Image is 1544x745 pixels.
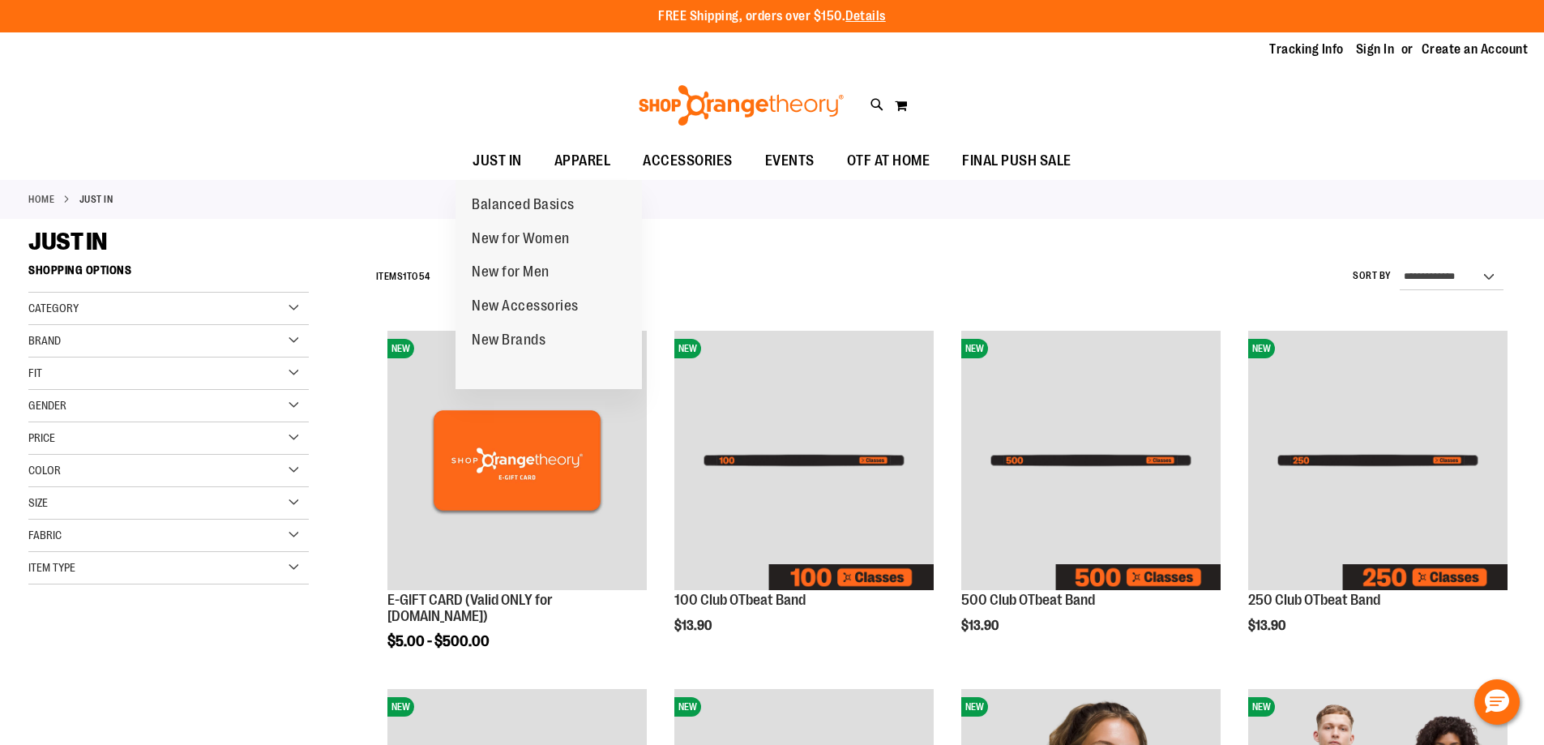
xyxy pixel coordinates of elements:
a: 500 Club OTbeat Band [961,592,1095,608]
span: Color [28,464,61,477]
a: Image of 250 Club OTbeat BandNEW [1248,331,1508,593]
a: Balanced Basics [456,188,591,222]
p: FREE Shipping, orders over $150. [658,7,886,26]
span: FINAL PUSH SALE [962,143,1071,179]
span: 54 [419,271,430,282]
div: product [379,323,655,690]
a: Image of 500 Club OTbeat BandNEW [961,331,1221,593]
img: Shop Orangetheory [636,85,846,126]
button: Hello, have a question? Let’s chat. [1474,679,1520,725]
a: New for Women [456,222,586,256]
a: 250 Club OTbeat Band [1248,592,1380,608]
span: JUST IN [28,228,107,255]
img: E-GIFT CARD (Valid ONLY for ShopOrangetheory.com) [387,331,647,590]
span: Price [28,431,55,444]
ul: JUST IN [456,180,642,390]
a: Image of 100 Club OTbeat BandNEW [674,331,934,593]
strong: JUST IN [79,192,113,207]
span: OTF AT HOME [847,143,930,179]
span: NEW [1248,339,1275,358]
a: Create an Account [1422,41,1529,58]
span: $13.90 [961,619,1001,633]
span: Item Type [28,561,75,574]
span: NEW [1248,697,1275,717]
span: Size [28,496,48,509]
span: Fabric [28,529,62,542]
a: Tracking Info [1269,41,1344,58]
span: NEW [387,697,414,717]
span: Gender [28,399,66,412]
a: EVENTS [749,143,831,180]
span: NEW [961,339,988,358]
img: Image of 250 Club OTbeat Band [1248,331,1508,590]
span: Brand [28,334,61,347]
span: EVENTS [765,143,815,179]
a: E-GIFT CARD (Valid ONLY for ShopOrangetheory.com)NEW [387,331,647,593]
a: E-GIFT CARD (Valid ONLY for [DOMAIN_NAME]) [387,592,553,624]
span: New for Women [472,230,570,250]
a: OTF AT HOME [831,143,947,180]
span: Fit [28,366,42,379]
a: JUST IN [456,143,538,179]
label: Sort By [1353,269,1392,283]
a: 100 Club OTbeat Band [674,592,806,608]
span: Balanced Basics [472,196,575,216]
span: 1 [403,271,407,282]
a: New Accessories [456,289,595,323]
a: Home [28,192,54,207]
div: product [666,323,942,666]
img: Image of 500 Club OTbeat Band [961,331,1221,590]
a: APPAREL [538,143,627,180]
span: NEW [387,339,414,358]
a: Details [845,9,886,24]
a: New for Men [456,255,566,289]
span: $13.90 [674,619,714,633]
span: NEW [961,697,988,717]
div: product [953,323,1229,666]
span: $13.90 [1248,619,1288,633]
a: Sign In [1356,41,1395,58]
a: ACCESSORIES [627,143,749,180]
span: Category [28,302,79,315]
span: New for Men [472,263,550,284]
span: NEW [674,697,701,717]
span: $5.00 - $500.00 [387,633,490,649]
a: New Brands [456,323,562,358]
img: Image of 100 Club OTbeat Band [674,331,934,590]
span: ACCESSORIES [643,143,733,179]
a: FINAL PUSH SALE [946,143,1088,180]
h2: Items to [376,264,430,289]
span: NEW [674,339,701,358]
span: New Brands [472,332,545,352]
div: product [1240,323,1516,666]
span: APPAREL [554,143,611,179]
span: New Accessories [472,298,579,318]
span: JUST IN [473,143,522,179]
strong: Shopping Options [28,256,309,293]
